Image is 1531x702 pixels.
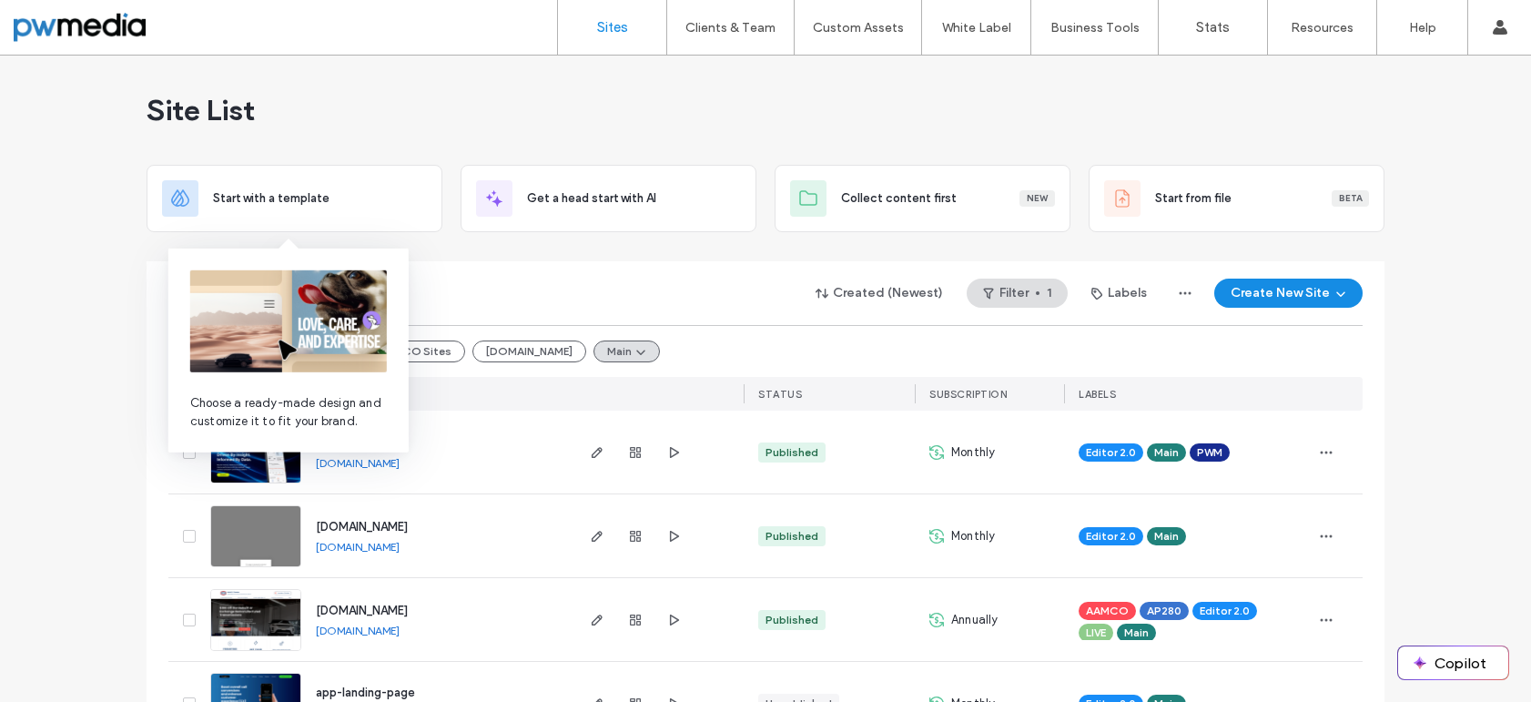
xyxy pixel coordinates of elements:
[472,341,586,362] button: [DOMAIN_NAME]
[1086,603,1129,619] span: AAMCO
[1332,190,1369,207] div: Beta
[597,19,628,36] label: Sites
[190,270,387,372] img: from-template.png
[1019,190,1055,207] div: New
[1291,20,1354,36] label: Resources
[967,279,1068,308] button: Filter1
[1147,603,1181,619] span: AP280
[813,20,904,36] label: Custom Assets
[929,388,1007,401] span: SUBSCRIPTION
[461,165,756,232] div: Get a head start with AI
[765,444,818,461] div: Published
[593,341,660,362] button: Main
[1079,388,1116,401] span: LABELS
[1154,528,1179,544] span: Main
[765,528,818,544] div: Published
[1398,646,1508,679] button: Copilot
[527,189,656,208] span: Get a head start with AI
[685,20,776,36] label: Clients & Team
[213,189,330,208] span: Start with a template
[1075,279,1163,308] button: Labels
[1214,279,1363,308] button: Create New Site
[316,456,400,470] a: [DOMAIN_NAME]
[1086,625,1106,641] span: LIVE
[316,604,408,617] a: [DOMAIN_NAME]
[147,165,442,232] div: Start with a template
[316,540,400,554] a: [DOMAIN_NAME]
[1050,20,1140,36] label: Business Tools
[190,394,387,431] span: Choose a ready-made design and customize it to fit your brand.
[1086,528,1136,544] span: Editor 2.0
[365,341,465,362] button: AAMCO Sites
[1409,20,1436,36] label: Help
[765,612,818,628] div: Published
[800,279,959,308] button: Created (Newest)
[1124,625,1149,641] span: Main
[316,624,400,637] a: [DOMAIN_NAME]
[951,527,995,545] span: Monthly
[1154,444,1179,461] span: Main
[316,686,415,699] a: app-landing-page
[1197,444,1222,461] span: PWM
[1200,603,1250,619] span: Editor 2.0
[951,443,995,462] span: Monthly
[1155,189,1232,208] span: Start from file
[758,388,802,401] span: STATUS
[147,92,255,128] span: Site List
[841,189,957,208] span: Collect content first
[942,20,1011,36] label: White Label
[775,165,1070,232] div: Collect content firstNew
[1196,19,1230,36] label: Stats
[1089,165,1384,232] div: Start from fileBeta
[951,611,999,629] span: Annually
[1086,444,1136,461] span: Editor 2.0
[316,520,408,534] a: [DOMAIN_NAME]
